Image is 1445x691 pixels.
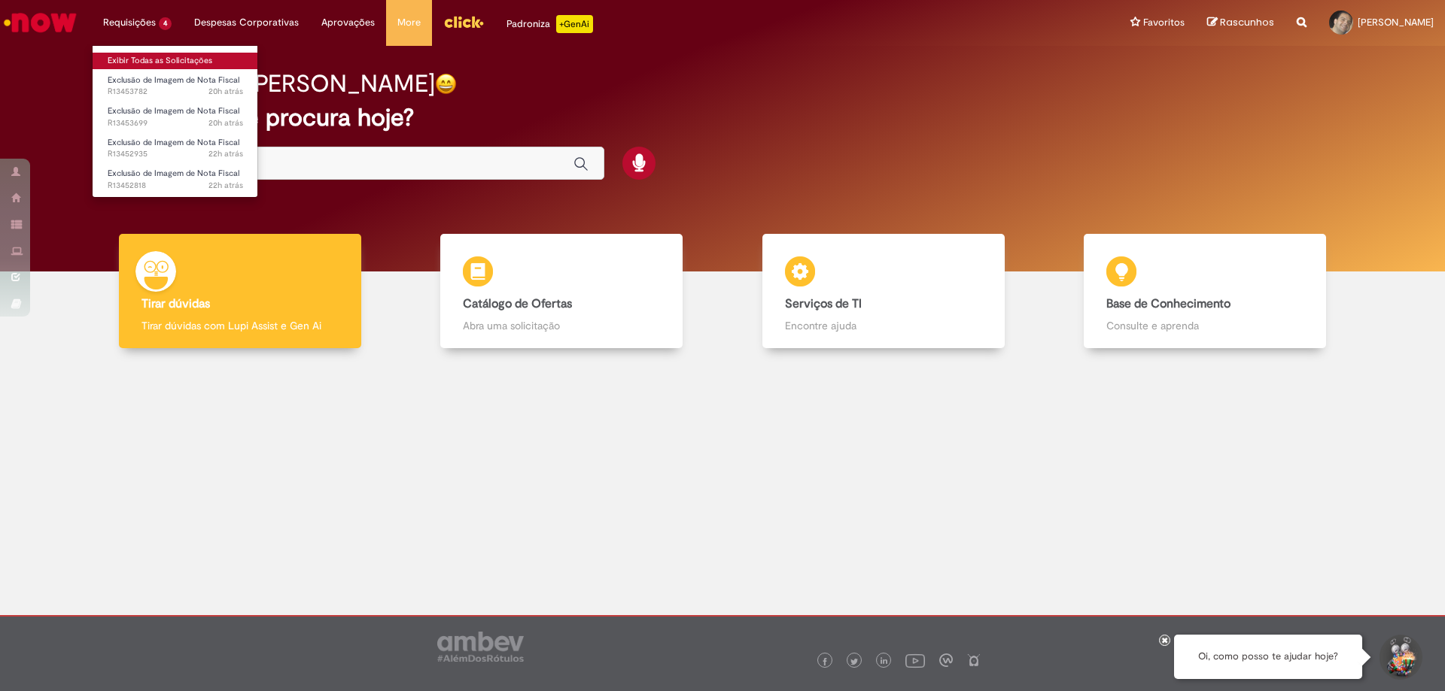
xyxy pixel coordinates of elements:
[92,45,258,198] ul: Requisições
[130,105,1316,131] h2: O que você procura hoje?
[93,103,258,131] a: Aberto R13453699 : Exclusão de Imagem de Nota Fiscal
[93,53,258,69] a: Exibir Todas as Solicitações
[443,11,484,33] img: click_logo_yellow_360x200.png
[208,117,243,129] span: 20h atrás
[108,105,239,117] span: Exclusão de Imagem de Nota Fiscal
[821,658,829,665] img: logo_footer_facebook.png
[1220,15,1274,29] span: Rascunhos
[208,117,243,129] time: 27/08/2025 16:48:46
[103,15,156,30] span: Requisições
[208,180,243,191] time: 27/08/2025 14:35:36
[463,318,660,333] p: Abra uma solicitação
[1106,318,1304,333] p: Consulte e aprenda
[905,650,925,670] img: logo_footer_youtube.png
[93,165,258,193] a: Aberto R13452818 : Exclusão de Imagem de Nota Fiscal
[159,17,172,30] span: 4
[108,168,239,179] span: Exclusão de Imagem de Nota Fiscal
[435,73,457,95] img: happy-face.png
[397,15,421,30] span: More
[1174,635,1362,679] div: Oi, como posso te ajudar hoje?
[108,180,243,192] span: R13452818
[208,86,243,97] span: 20h atrás
[556,15,593,33] p: +GenAi
[1045,234,1367,349] a: Base de Conhecimento Consulte e aprenda
[850,658,858,665] img: logo_footer_twitter.png
[2,8,79,38] img: ServiceNow
[108,86,243,98] span: R13453782
[208,180,243,191] span: 22h atrás
[208,86,243,97] time: 27/08/2025 17:00:54
[437,632,524,662] img: logo_footer_ambev_rotulo_gray.png
[321,15,375,30] span: Aprovações
[93,72,258,100] a: Aberto R13453782 : Exclusão de Imagem de Nota Fiscal
[108,74,239,86] span: Exclusão de Imagem de Nota Fiscal
[507,15,593,33] div: Padroniza
[108,148,243,160] span: R13452935
[141,296,210,311] b: Tirar dúvidas
[79,234,401,349] a: Tirar dúvidas Tirar dúvidas com Lupi Assist e Gen Ai
[1358,16,1434,29] span: [PERSON_NAME]
[1207,16,1274,30] a: Rascunhos
[785,296,862,311] b: Serviços de TI
[130,71,435,97] h2: Boa tarde, [PERSON_NAME]
[722,234,1045,349] a: Serviços de TI Encontre ajuda
[967,653,981,667] img: logo_footer_naosei.png
[141,318,339,333] p: Tirar dúvidas com Lupi Assist e Gen Ai
[1377,635,1422,680] button: Iniciar Conversa de Suporte
[194,15,299,30] span: Despesas Corporativas
[939,653,953,667] img: logo_footer_workplace.png
[401,234,723,349] a: Catálogo de Ofertas Abra uma solicitação
[208,148,243,159] time: 27/08/2025 14:54:33
[881,657,888,666] img: logo_footer_linkedin.png
[1143,15,1185,30] span: Favoritos
[108,117,243,129] span: R13453699
[1106,296,1231,311] b: Base de Conhecimento
[208,148,243,159] span: 22h atrás
[463,296,572,311] b: Catálogo de Ofertas
[108,137,239,148] span: Exclusão de Imagem de Nota Fiscal
[785,318,982,333] p: Encontre ajuda
[93,135,258,162] a: Aberto R13452935 : Exclusão de Imagem de Nota Fiscal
